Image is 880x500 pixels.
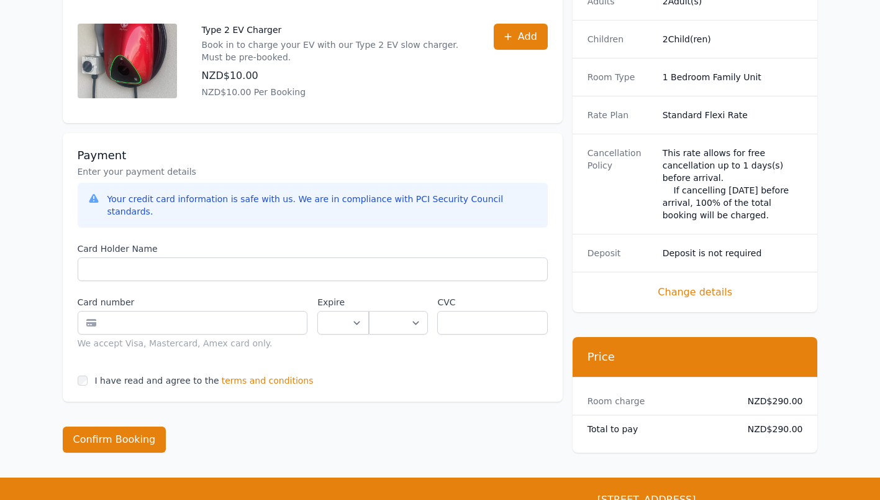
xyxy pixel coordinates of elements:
[494,24,548,50] button: Add
[202,39,469,63] p: Book in to charge your EV with our Type 2 EV slow charger. Must be pre-booked.
[663,33,803,45] dd: 2 Child(ren)
[78,148,548,163] h3: Payment
[222,374,314,387] span: terms and conditions
[587,33,653,45] dt: Children
[95,376,219,386] label: I have read and agree to the
[663,71,803,83] dd: 1 Bedroom Family Unit
[663,109,803,121] dd: Standard Flexi Rate
[202,24,469,36] p: Type 2 EV Charger
[587,423,728,435] dt: Total to pay
[78,337,308,350] div: We accept Visa, Mastercard, Amex card only.
[63,427,166,453] button: Confirm Booking
[78,24,177,98] img: Type 2 EV Charger
[587,285,803,300] span: Change details
[587,71,653,83] dt: Room Type
[587,247,653,259] dt: Deposit
[369,296,427,308] label: .
[587,350,803,364] h3: Price
[663,247,803,259] dd: Deposit is not required
[663,147,803,221] div: This rate allows for free cancellation up to 1 days(s) before arrival. If cancelling [DATE] befor...
[317,296,369,308] label: Expire
[202,68,469,83] p: NZD$10.00
[78,243,548,255] label: Card Holder Name
[738,395,803,407] dd: NZD$290.00
[587,147,653,221] dt: Cancellation Policy
[587,395,728,407] dt: Room charge
[587,109,653,121] dt: Rate Plan
[738,423,803,435] dd: NZD$290.00
[78,165,548,178] p: Enter your payment details
[78,296,308,308] label: Card number
[107,193,538,218] div: Your credit card information is safe with us. We are in compliance with PCI Security Council stan...
[202,86,469,98] p: NZD$10.00 Per Booking
[518,29,537,44] span: Add
[437,296,547,308] label: CVC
